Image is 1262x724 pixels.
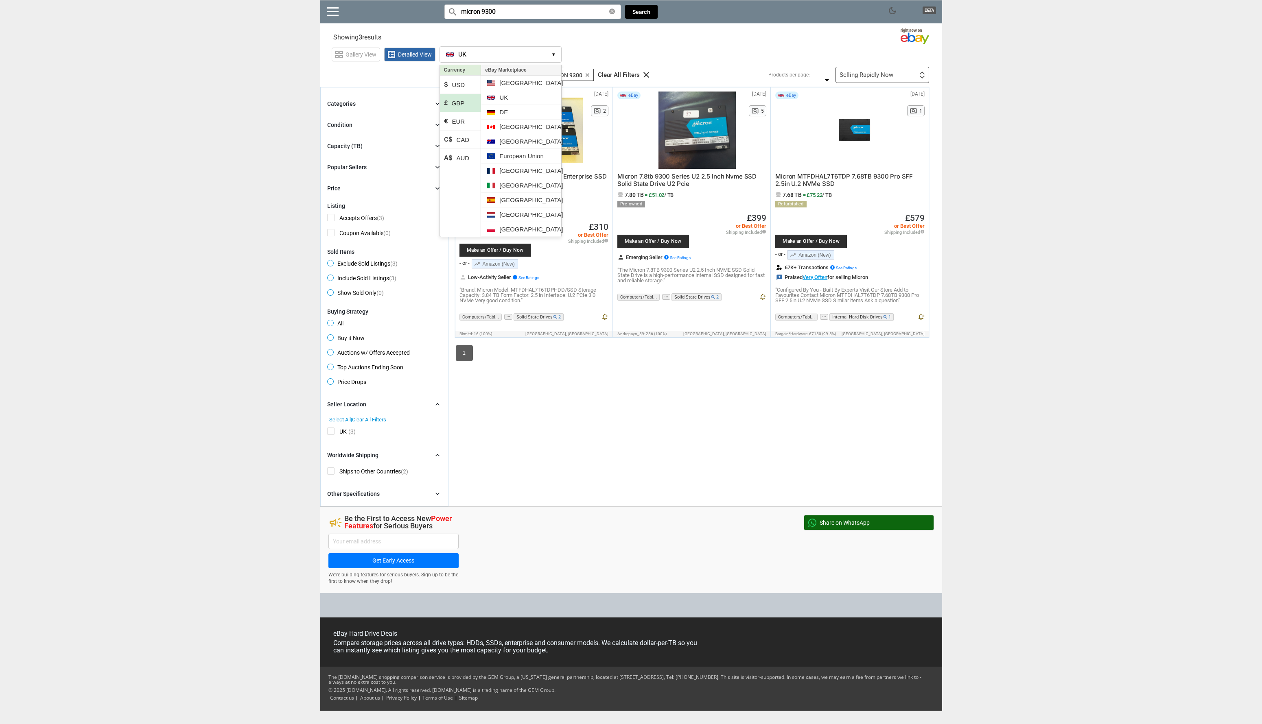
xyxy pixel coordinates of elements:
[822,192,831,198] span: / TB
[920,229,925,234] i: info
[775,201,806,207] div: Refurbished
[472,259,518,268] a: trending_upAmazon (New)
[778,94,784,97] img: GB Flag
[327,349,410,359] span: Auctions w/ Offers Accepted
[775,227,861,248] a: Make an Offer / Buy Now
[726,229,766,235] span: Shipping Included
[776,274,783,281] i: reviews
[919,109,922,113] span: 1
[809,331,836,336] span: 67150 (99.5%)
[328,688,930,693] p: © 2025 [DOMAIN_NAME]. All rights reserved. [DOMAIN_NAME] is a trading name of the GEM Group.
[327,121,352,129] div: Condition
[459,331,473,336] span: blrmltd:
[327,214,384,224] span: Accepts Offers
[352,417,386,423] span: Clear All Filters
[620,94,626,97] img: GB Flag
[459,260,470,266] div: - or -
[917,313,925,322] button: notification_add
[333,34,381,41] span: Showing results
[376,290,384,296] span: (0)
[487,80,495,86] img: USA Flag
[487,153,495,159] img: EU Flag
[389,275,396,281] span: (3)
[775,287,924,303] p: "Configured By You - Built By Experts Visit Our Store Add to Favourites Contact Micron MTFDHAL7T6...
[820,314,828,320] span: more_horiz
[598,72,640,78] div: Clear All Filters
[910,107,917,115] span: pageview
[334,50,344,59] span: grid_view
[504,314,512,320] button: more_horiz
[481,90,561,105] li: UK
[621,239,685,244] span: Make an Offer / Buy Now
[594,92,608,96] span: [DATE]
[487,140,495,144] img: Australia Flag
[641,70,651,80] i: clear
[487,212,495,217] img: Netherlands Flag
[440,94,481,112] li: GBP
[787,250,834,260] a: trending_upAmazon (New)
[785,265,857,270] span: 67K+ Transactions
[398,52,432,57] span: Detailed View
[584,72,591,78] i: clear
[327,308,442,315] div: Buying Strategy
[558,314,561,320] span: 2
[626,255,691,260] span: Emerging Seller
[327,467,408,478] span: Ships to Other Countries
[487,197,495,203] img: Spain Flag
[440,112,481,131] li: EUR
[888,314,891,320] span: 1
[481,178,561,193] li: [GEOGRAPHIC_DATA]
[762,229,766,234] i: info
[923,7,936,14] span: BETA
[487,125,495,129] img: Canada Flag
[440,131,481,149] li: CAD
[327,364,403,373] span: Top Auctions Ending Soon
[458,51,466,58] span: UK
[481,76,561,90] li: [GEOGRAPHIC_DATA]
[327,490,380,498] div: Other Specifications
[716,294,719,300] span: 2
[617,174,757,187] a: Micron 7.8tb 9300 Series U2 2.5 Inch Nvme SSD Solid State Drive U2 Pcie
[383,230,391,236] span: (0)
[328,515,343,530] i: campaign
[440,149,481,167] li: AUD
[487,168,495,173] img: France Flag
[348,428,356,435] span: (3)
[625,5,658,19] button: Search
[604,238,608,243] i: info
[481,193,561,207] li: [GEOGRAPHIC_DATA]
[327,163,367,171] div: Popular Sellers
[671,293,722,301] span: Solid State Drives
[786,93,796,98] span: eBay
[768,72,810,77] div: Products per page:
[481,164,561,178] li: [GEOGRAPHIC_DATA]
[884,229,925,235] span: Shipping Included
[518,275,539,280] span: See Ratings
[330,694,354,701] a: Contact us
[711,294,716,300] i: search
[459,236,545,257] a: Make an Offer / Buy Now
[386,694,417,701] a: Privacy Policy
[617,227,703,252] a: Make an Offer / Buy Now
[433,163,442,171] i: chevron_right
[512,275,518,280] i: info
[346,52,376,57] span: Gallery View
[327,378,366,388] span: Price Drops
[683,332,766,336] span: [GEOGRAPHIC_DATA], [GEOGRAPHIC_DATA]
[779,239,843,244] span: Make an Offer / Buy Now
[327,275,396,284] span: Include Sold Listings
[360,694,380,701] a: About us
[775,174,913,187] a: Micron MTFDHAL7T6TDP 7.68TB 9300 Pro SFF 2.5in U.2 NVMe SSD
[487,96,495,100] img: UK Flag
[775,331,808,336] span: bargain*hardware:
[603,109,606,113] span: 2
[662,294,670,300] button: more_horiz
[751,107,759,115] span: pageview
[664,255,669,260] i: info
[481,120,561,134] li: [GEOGRAPHIC_DATA]
[601,313,608,322] button: notification_add
[617,331,645,336] span: andrepayn_59:
[836,266,857,270] span: See Ratings
[670,255,691,260] span: See Ratings
[329,417,351,423] span: Select All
